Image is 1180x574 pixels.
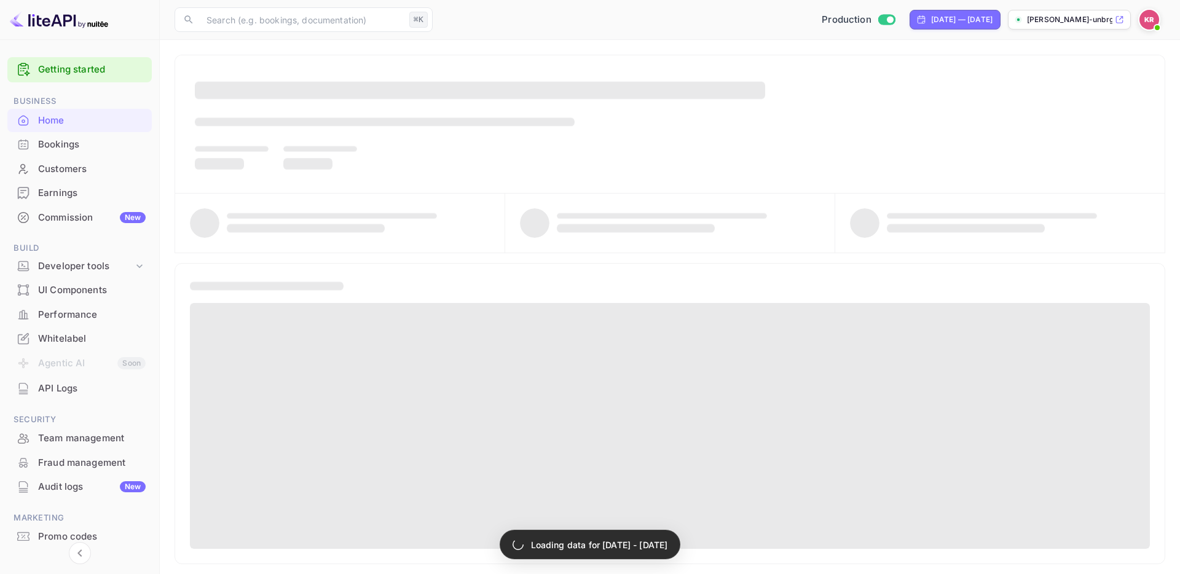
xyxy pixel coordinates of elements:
[7,109,152,133] div: Home
[7,95,152,108] span: Business
[38,211,146,225] div: Commission
[120,481,146,492] div: New
[69,542,91,564] button: Collapse navigation
[120,212,146,223] div: New
[38,431,146,446] div: Team management
[38,162,146,176] div: Customers
[10,10,108,29] img: LiteAPI logo
[7,303,152,327] div: Performance
[1139,10,1159,29] img: Kobus Roux
[7,511,152,525] span: Marketing
[822,13,871,27] span: Production
[38,63,146,77] a: Getting started
[38,114,146,128] div: Home
[7,475,152,498] a: Audit logsNew
[7,475,152,499] div: Audit logsNew
[817,13,900,27] div: Switch to Sandbox mode
[7,303,152,326] a: Performance
[7,157,152,181] div: Customers
[38,456,146,470] div: Fraud management
[7,427,152,450] div: Team management
[38,283,146,297] div: UI Components
[38,308,146,322] div: Performance
[38,530,146,544] div: Promo codes
[531,538,668,551] p: Loading data for [DATE] - [DATE]
[7,278,152,301] a: UI Components
[7,206,152,229] a: CommissionNew
[38,259,133,273] div: Developer tools
[7,525,152,549] div: Promo codes
[7,327,152,351] div: Whitelabel
[38,186,146,200] div: Earnings
[199,7,404,32] input: Search (e.g. bookings, documentation)
[7,377,152,399] a: API Logs
[7,133,152,157] div: Bookings
[7,181,152,204] a: Earnings
[931,14,993,25] div: [DATE] — [DATE]
[7,451,152,475] div: Fraud management
[7,278,152,302] div: UI Components
[409,12,428,28] div: ⌘K
[7,157,152,180] a: Customers
[7,57,152,82] div: Getting started
[38,382,146,396] div: API Logs
[7,377,152,401] div: API Logs
[7,413,152,427] span: Security
[7,206,152,230] div: CommissionNew
[7,525,152,548] a: Promo codes
[1027,14,1112,25] p: [PERSON_NAME]-unbrg.[PERSON_NAME]...
[7,181,152,205] div: Earnings
[7,109,152,132] a: Home
[7,427,152,449] a: Team management
[7,242,152,255] span: Build
[7,327,152,350] a: Whitelabel
[7,451,152,474] a: Fraud management
[7,133,152,155] a: Bookings
[38,332,146,346] div: Whitelabel
[38,138,146,152] div: Bookings
[7,256,152,277] div: Developer tools
[38,480,146,494] div: Audit logs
